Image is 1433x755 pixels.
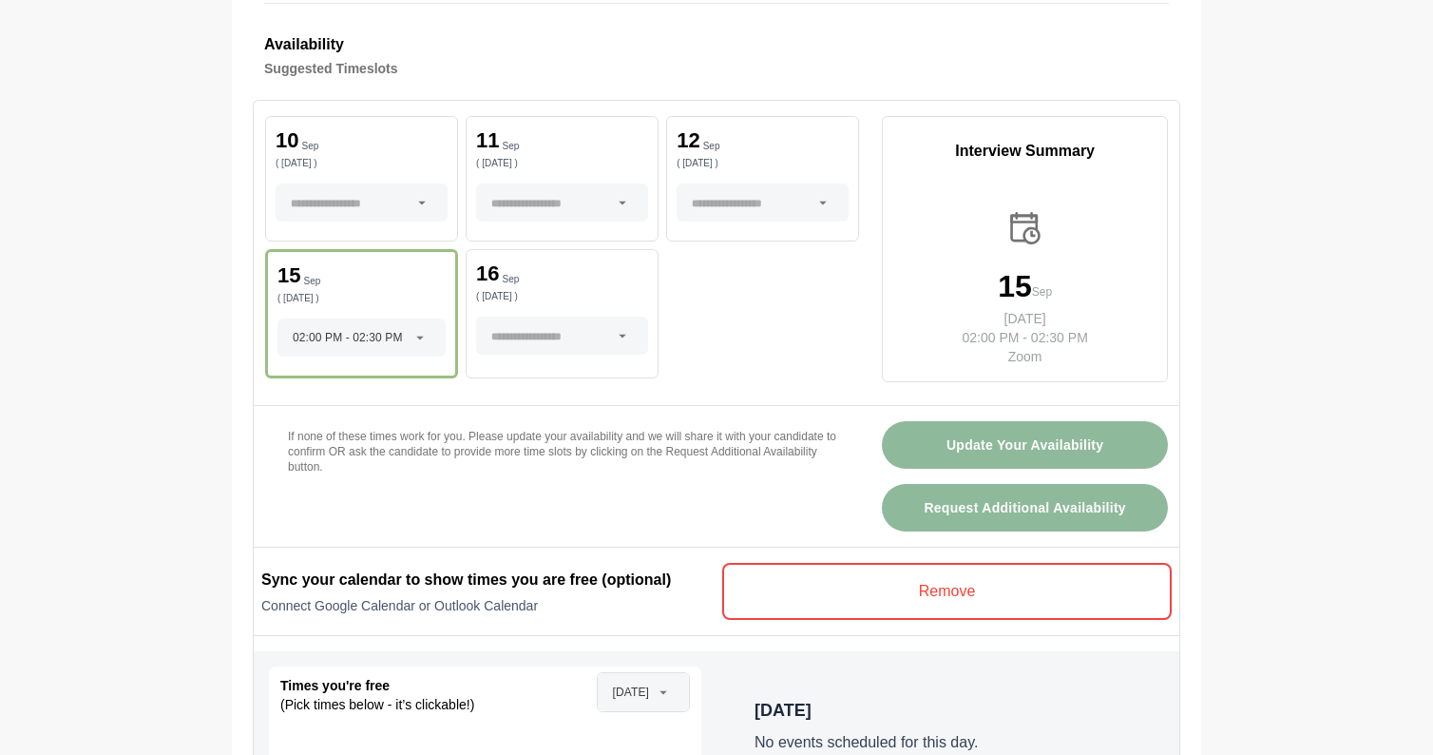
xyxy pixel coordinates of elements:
[264,32,1169,57] h3: Availability
[883,140,1167,163] p: Interview Summary
[261,596,711,615] p: Connect Google Calendar or Outlook Calendar
[476,130,499,151] p: 11
[277,265,300,286] p: 15
[503,275,520,284] p: Sep
[261,569,711,591] h2: Sync your calendar to show times you are free (optional)
[703,142,720,151] p: Sep
[476,159,648,168] p: ( [DATE] )
[1032,282,1052,301] p: Sep
[947,309,1103,328] p: [DATE]
[288,429,836,474] p: If none of these times work for you. Please update your availability and we will share it with yo...
[277,294,446,303] p: ( [DATE] )
[677,159,849,168] p: ( [DATE] )
[947,347,1103,366] p: Zoom
[476,292,648,301] p: ( [DATE] )
[882,421,1168,469] button: Update Your Availability
[722,563,1172,620] v-button: Remove
[1005,208,1045,248] img: calender
[476,263,499,284] p: 16
[998,271,1032,301] p: 15
[264,57,1169,80] h4: Suggested Timeslots
[677,130,699,151] p: 12
[276,159,448,168] p: ( [DATE] )
[755,697,1141,724] p: [DATE]
[276,130,298,151] p: 10
[755,731,1141,754] p: No events scheduled for this day.
[613,673,649,711] span: [DATE]
[280,676,474,695] p: Times you're free
[947,328,1103,347] p: 02:00 PM - 02:30 PM
[503,142,520,151] p: Sep
[293,319,403,357] span: 02:00 PM - 02:30 PM
[280,695,474,714] p: (Pick times below - it’s clickable!)
[882,484,1168,532] button: Request Additional Availability
[301,142,318,151] p: Sep
[303,277,320,286] p: Sep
